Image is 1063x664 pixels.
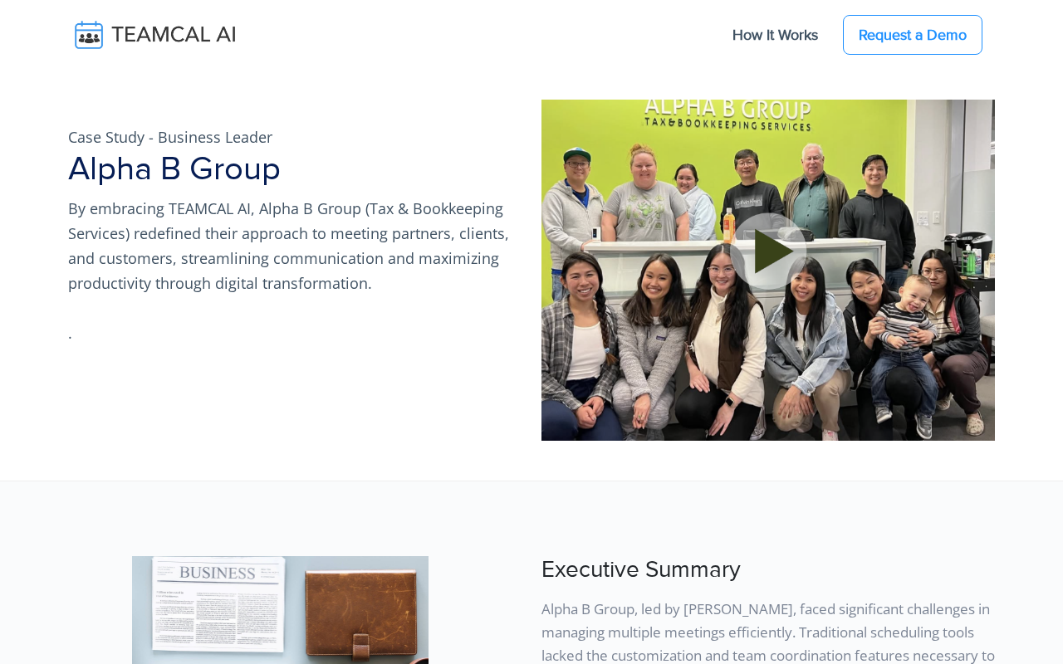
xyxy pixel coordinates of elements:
[68,149,522,189] h1: Alpha B Group
[843,15,982,55] a: Request a Demo
[541,556,995,584] h3: Executive Summary
[68,196,522,295] p: By embracing TEAMCAL AI, Alpha B Group (Tax & Bookkeeping Services) redefined their approach to m...
[68,124,522,149] p: Case Study - Business Leader
[541,100,995,441] img: pic
[716,17,835,52] a: How It Works
[68,320,522,345] p: .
